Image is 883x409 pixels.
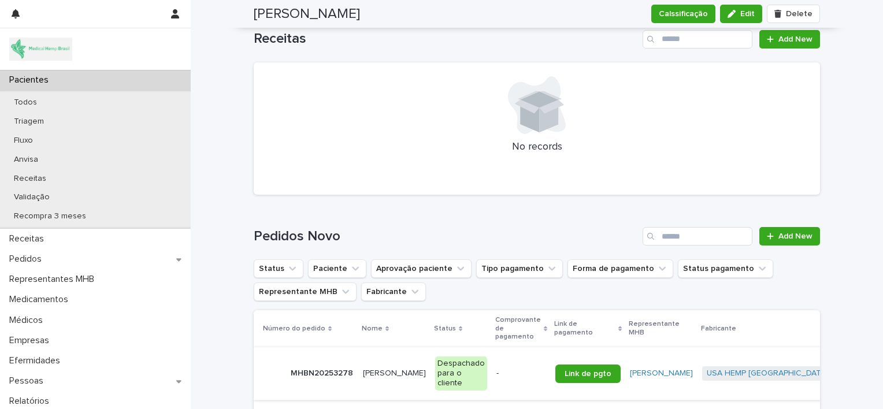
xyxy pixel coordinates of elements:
[5,155,47,165] p: Anvisa
[629,318,694,339] p: Representante MHB
[643,227,752,246] input: Search
[5,192,59,202] p: Validação
[5,117,53,127] p: Triagem
[5,396,58,407] p: Relatórios
[565,370,611,378] span: Link de pgto
[651,5,715,23] button: Calssificação
[5,174,55,184] p: Receitas
[5,274,103,285] p: Representantes MHB
[707,369,828,378] a: USA HEMP [GEOGRAPHIC_DATA]
[659,8,708,20] span: Calssificação
[5,335,58,346] p: Empresas
[5,75,58,85] p: Pacientes
[630,369,693,378] a: [PERSON_NAME]
[5,98,46,107] p: Todos
[720,5,762,23] button: Edit
[361,282,426,301] button: Fabricante
[767,5,820,23] button: Delete
[5,375,53,386] p: Pessoas
[496,369,546,378] p: -
[308,259,366,278] button: Paciente
[9,38,72,61] img: 4SJayOo8RSQX0lnsmxob
[5,233,53,244] p: Receitas
[254,228,638,245] h1: Pedidos Novo
[254,282,357,301] button: Representante MHB
[5,211,95,221] p: Recompra 3 meses
[678,259,773,278] button: Status pagamento
[435,356,487,390] div: Despachado para o cliente
[268,141,806,154] p: No records
[434,322,456,335] p: Status
[362,322,383,335] p: Nome
[363,366,428,378] p: Dora Guarita Levy
[786,10,812,18] span: Delete
[5,355,69,366] p: Efermidades
[476,259,563,278] button: Tipo pagamento
[254,6,360,23] h2: [PERSON_NAME]
[5,136,42,146] p: Fluxo
[495,314,541,343] p: Comprovante de pagamento
[291,366,355,378] p: MHBN20253278
[263,322,325,335] p: Número do pedido
[5,294,77,305] p: Medicamentos
[5,254,51,265] p: Pedidos
[371,259,472,278] button: Aprovação paciente
[254,31,638,47] h1: Receitas
[759,30,820,49] a: Add New
[778,232,812,240] span: Add New
[701,322,736,335] p: Fabricante
[759,227,820,246] a: Add New
[555,365,621,383] a: Link de pgto
[554,318,615,339] p: Link de pagamento
[778,35,812,43] span: Add New
[740,10,755,18] span: Edit
[643,30,752,49] input: Search
[254,259,303,278] button: Status
[567,259,673,278] button: Forma de pagamento
[5,315,52,326] p: Médicos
